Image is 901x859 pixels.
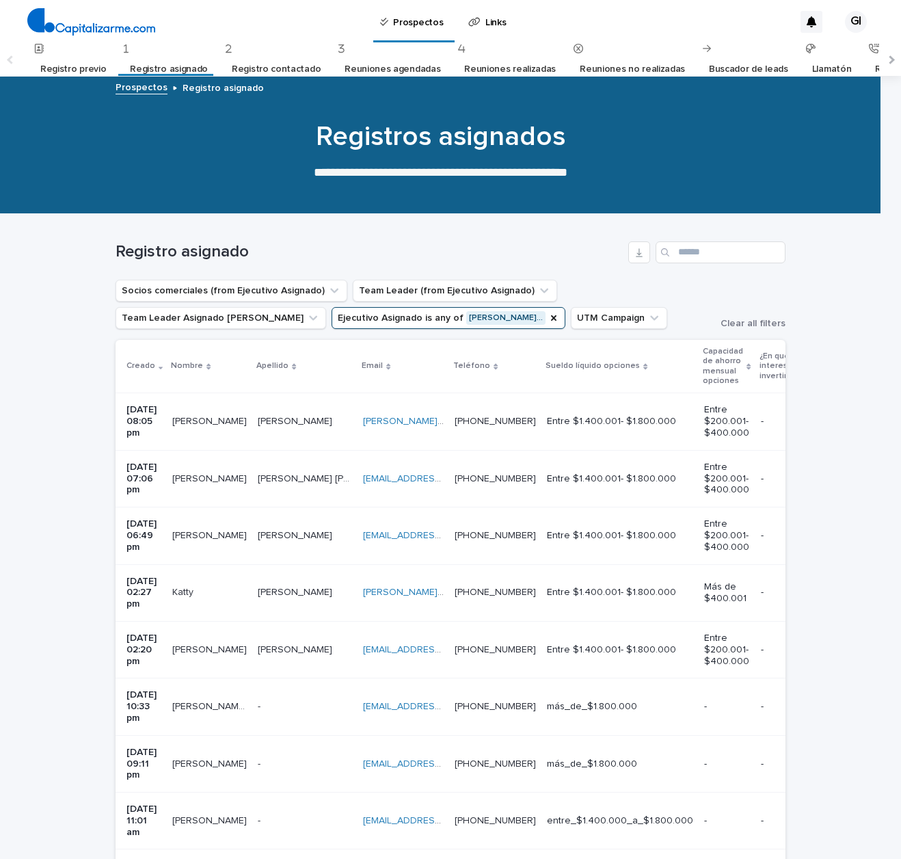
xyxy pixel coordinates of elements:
button: Team Leader Asignado LLamados [116,307,326,329]
p: - [761,587,829,598]
div: GI [845,11,867,33]
h1: Registro asignado [116,242,623,262]
button: Ejecutivo Asignado [332,307,565,329]
a: Llamatón [812,53,852,85]
p: Creado [126,358,155,373]
a: [PHONE_NUMBER] [455,759,536,769]
p: - [761,416,829,427]
p: [PERSON_NAME] [172,642,250,656]
p: ¿En qué estás interesado invertir? [759,349,823,384]
a: [EMAIL_ADDRESS][DOMAIN_NAME] [363,645,517,655]
p: entre_$1.400.000_a_$1.800.000 [547,815,693,827]
p: más_de_$1.800.000 [547,701,693,713]
p: [DATE] 02:27 pm [126,576,161,610]
p: - [761,758,829,770]
a: [PHONE_NUMBER] [455,531,536,540]
p: Entre $200.001- $400.000 [704,518,749,553]
p: Mario Gomez Mardones [172,812,250,827]
p: [DATE] 02:20 pm [126,633,161,667]
p: Entre $1.400.001- $1.800.000 [547,644,693,656]
p: Bosque perez [258,584,335,598]
p: - [761,701,829,713]
p: [DATE] 11:01 am [126,804,161,838]
img: 4arMvv9wSvmHTHbXwTim [27,8,155,36]
p: Sebastian Segovia Graz [172,698,250,713]
a: [PERSON_NAME][EMAIL_ADDRESS][DOMAIN_NAME] [363,417,592,426]
a: [PHONE_NUMBER] [455,417,536,426]
a: [PHONE_NUMBER] [455,587,536,597]
p: - [258,698,263,713]
p: - [761,530,829,542]
a: Registro asignado [130,53,208,85]
a: [PHONE_NUMBER] [455,816,536,825]
a: [PHONE_NUMBER] [455,645,536,655]
a: Registro previo [40,53,106,85]
p: Email [362,358,383,373]
p: Sueldo líquido opciones [546,358,640,373]
p: [DATE] 08:05 pm [126,404,161,438]
p: [PERSON_NAME] [258,413,335,427]
a: [EMAIL_ADDRESS][DOMAIN_NAME] [363,759,517,769]
p: Katty [172,584,196,598]
p: Entre $1.400.001- $1.800.000 [547,473,693,485]
p: - [761,644,829,656]
a: Registro contactado [232,53,321,85]
p: - [704,815,749,827]
p: Capacidad de ahorro mensual opciones [703,344,743,389]
p: - [761,473,829,485]
a: [EMAIL_ADDRESS][DOMAIN_NAME] [363,816,517,825]
button: Socios comerciales (from Ejecutivo Asignado) [116,280,347,302]
p: Entre $200.001- $400.000 [704,633,749,667]
a: Reuniones realizadas [464,53,556,85]
p: - [258,812,263,827]
p: - [258,756,263,770]
button: Team Leader (from Ejecutivo Asignado) [353,280,557,302]
p: [DATE] 10:33 pm [126,689,161,724]
p: [PERSON_NAME] [172,413,250,427]
span: Clear all filters [721,319,785,328]
a: Reuniones no realizadas [580,53,685,85]
p: Entre $200.001- $400.000 [704,404,749,438]
p: - [704,758,749,770]
p: Entre $1.400.001- $1.800.000 [547,530,693,542]
p: [PERSON_NAME] [258,527,335,542]
p: más_de_$1.800.000 [547,758,693,770]
a: [PERSON_NAME][EMAIL_ADDRESS][DOMAIN_NAME] [363,587,592,597]
p: Entre $200.001- $400.000 [704,462,749,496]
button: Clear all filters [710,319,785,328]
p: - [704,701,749,713]
p: Registro asignado [183,79,264,94]
p: Teléfono [453,358,490,373]
p: - [761,815,829,827]
a: [PHONE_NUMBER] [455,702,536,711]
p: [PERSON_NAME] [172,527,250,542]
a: [EMAIL_ADDRESS][DOMAIN_NAME] [363,531,517,540]
p: Edgardo Peña [172,756,250,770]
a: Buscador de leads [709,53,788,85]
p: Nombre [171,358,203,373]
p: [PERSON_NAME] [258,642,335,656]
p: Entre $1.400.001- $1.800.000 [547,416,693,427]
p: Apellido [256,358,288,373]
a: [EMAIL_ADDRESS][DOMAIN_NAME] [363,702,517,711]
p: Más de $400.001 [704,581,749,605]
p: [DATE] 06:49 pm [126,518,161,553]
input: Search [656,241,785,263]
p: [DATE] 09:11 pm [126,747,161,781]
p: [PERSON_NAME] [172,471,250,485]
a: Reuniones agendadas [345,53,440,85]
button: UTM Campaign [571,307,667,329]
a: [EMAIL_ADDRESS][DOMAIN_NAME] [363,474,517,484]
p: Entre $1.400.001- $1.800.000 [547,587,693,598]
a: [PHONE_NUMBER] [455,474,536,484]
p: Salinas Torrijos [258,471,355,485]
a: Prospectos [116,79,167,94]
h1: Registros asignados [105,120,775,153]
p: [DATE] 07:06 pm [126,462,161,496]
